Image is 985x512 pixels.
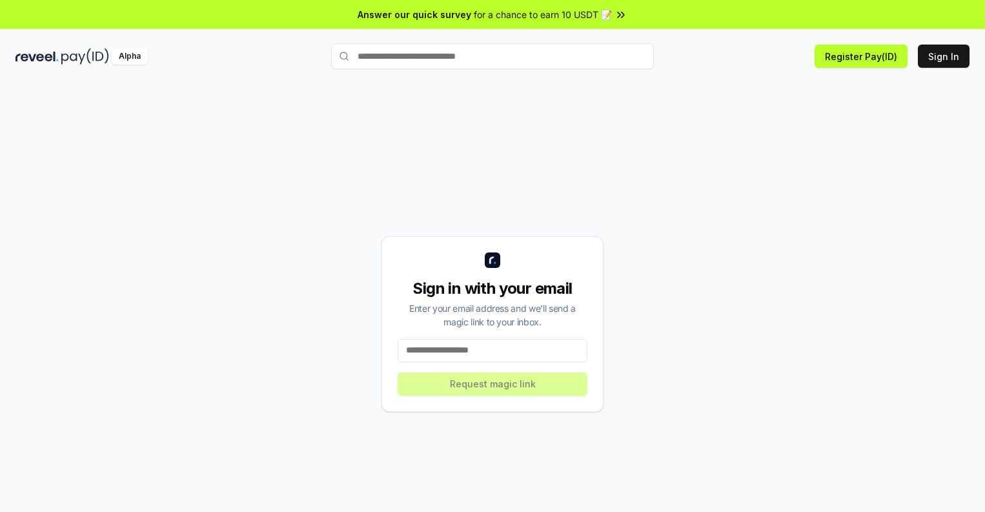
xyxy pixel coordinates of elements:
span: for a chance to earn 10 USDT 📝 [474,8,612,21]
img: reveel_dark [15,48,59,65]
img: pay_id [61,48,109,65]
span: Answer our quick survey [358,8,471,21]
button: Register Pay(ID) [815,45,908,68]
div: Alpha [112,48,148,65]
div: Sign in with your email [398,278,587,299]
button: Sign In [918,45,970,68]
div: Enter your email address and we’ll send a magic link to your inbox. [398,302,587,329]
img: logo_small [485,252,500,268]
